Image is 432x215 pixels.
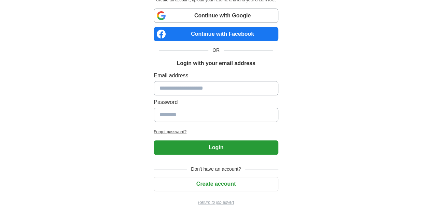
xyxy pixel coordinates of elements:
[154,129,278,135] a: Forgot password?
[177,59,255,67] h1: Login with your email address
[154,177,278,191] button: Create account
[208,47,224,54] span: OR
[154,72,278,80] label: Email address
[154,9,278,23] a: Continue with Google
[154,181,278,187] a: Create account
[154,199,278,205] a: Return to job advert
[187,166,245,173] span: Don't have an account?
[154,140,278,155] button: Login
[154,27,278,41] a: Continue with Facebook
[154,98,278,106] label: Password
